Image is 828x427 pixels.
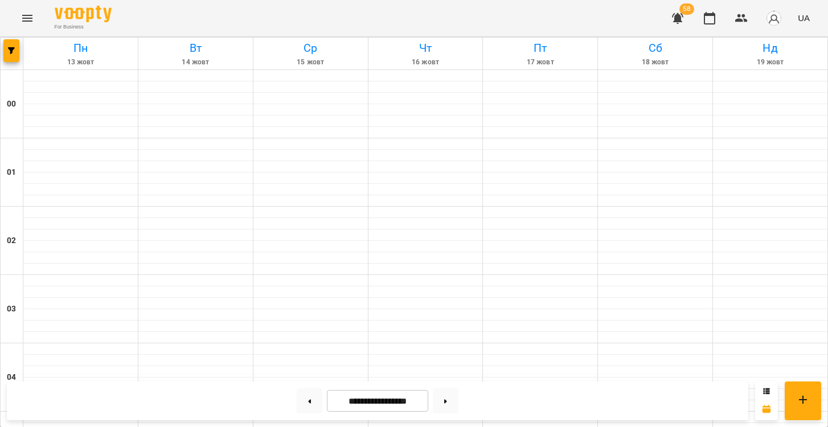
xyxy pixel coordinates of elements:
[7,98,16,110] h6: 00
[793,7,814,28] button: UA
[766,10,782,26] img: avatar_s.png
[600,39,711,57] h6: Сб
[7,371,16,384] h6: 04
[7,235,16,247] h6: 02
[679,3,694,15] span: 58
[7,166,16,179] h6: 01
[14,5,41,32] button: Menu
[798,12,810,24] span: UA
[715,39,826,57] h6: Нд
[485,39,596,57] h6: Пт
[255,57,366,68] h6: 15 жовт
[600,57,711,68] h6: 18 жовт
[485,57,596,68] h6: 17 жовт
[370,57,481,68] h6: 16 жовт
[255,39,366,57] h6: Ср
[25,39,136,57] h6: Пн
[140,39,251,57] h6: Вт
[55,23,112,31] span: For Business
[7,303,16,315] h6: 03
[140,57,251,68] h6: 14 жовт
[370,39,481,57] h6: Чт
[715,57,826,68] h6: 19 жовт
[55,6,112,22] img: Voopty Logo
[25,57,136,68] h6: 13 жовт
